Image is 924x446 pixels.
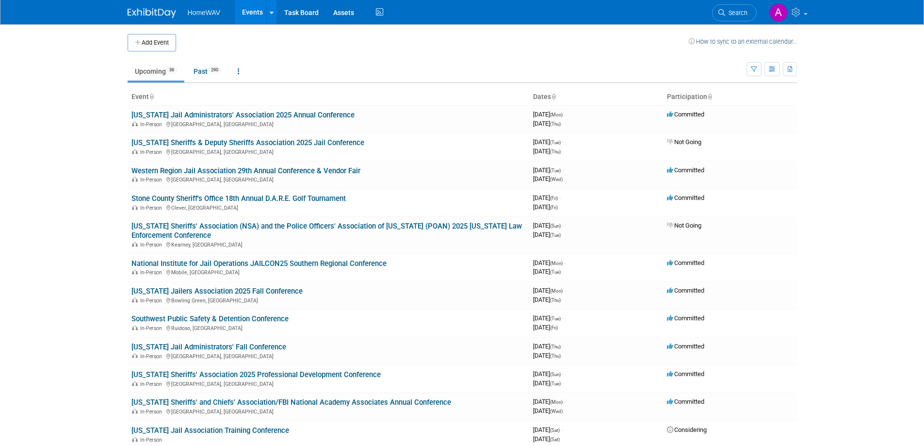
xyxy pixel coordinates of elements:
[533,435,560,443] span: [DATE]
[667,370,704,378] span: Committed
[128,89,529,105] th: Event
[131,296,525,304] div: Bowling Green, [GEOGRAPHIC_DATA]
[562,343,564,350] span: -
[533,296,561,303] span: [DATE]
[550,121,561,127] span: (Thu)
[132,205,138,210] img: In-Person Event
[533,352,561,359] span: [DATE]
[131,426,289,435] a: [US_STATE] Jail Association Training Conference
[533,231,561,238] span: [DATE]
[533,426,563,433] span: [DATE]
[550,372,561,377] span: (Sun)
[667,194,704,201] span: Committed
[140,149,165,155] span: In-Person
[550,177,563,182] span: (Wed)
[208,66,221,74] span: 290
[533,175,563,182] span: [DATE]
[667,398,704,405] span: Committed
[550,205,558,210] span: (Fri)
[132,409,138,413] img: In-Person Event
[131,407,525,415] div: [GEOGRAPHIC_DATA], [GEOGRAPHIC_DATA]
[140,409,165,415] span: In-Person
[131,352,525,360] div: [GEOGRAPHIC_DATA], [GEOGRAPHIC_DATA]
[550,428,560,433] span: (Sat)
[140,177,165,183] span: In-Person
[712,4,757,21] a: Search
[140,297,165,304] span: In-Person
[140,381,165,387] span: In-Person
[131,370,381,379] a: [US_STATE] Sheriffs' Association 2025 Professional Development Conference
[131,268,525,276] div: Mobile, [GEOGRAPHIC_DATA]
[667,138,701,146] span: Not Going
[533,222,564,229] span: [DATE]
[550,168,561,173] span: (Tue)
[562,222,564,229] span: -
[140,437,165,443] span: In-Person
[667,111,704,118] span: Committed
[132,177,138,182] img: In-Person Event
[564,111,566,118] span: -
[188,9,221,17] span: HomeWAV
[533,287,566,294] span: [DATE]
[550,261,563,266] span: (Mon)
[186,62,228,81] a: Past290
[140,353,165,360] span: In-Person
[533,194,561,201] span: [DATE]
[132,353,138,358] img: In-Person Event
[550,288,563,294] span: (Mon)
[166,66,177,74] span: 36
[131,111,355,119] a: [US_STATE] Jail Administrators' Association 2025 Annual Conference
[132,437,138,442] img: In-Person Event
[550,325,558,330] span: (Fri)
[533,407,563,414] span: [DATE]
[550,112,563,117] span: (Mon)
[550,437,560,442] span: (Sat)
[550,399,563,405] span: (Mon)
[140,205,165,211] span: In-Person
[667,166,704,174] span: Committed
[667,222,701,229] span: Not Going
[128,62,184,81] a: Upcoming36
[550,381,561,386] span: (Tue)
[550,269,561,275] span: (Tue)
[132,269,138,274] img: In-Person Event
[131,398,451,407] a: [US_STATE] Sheriffs' and Chiefs' Association/FBI National Academy Associates Annual Conference
[140,325,165,331] span: In-Person
[131,314,289,323] a: Southwest Public Safety & Detention Conference
[667,287,704,294] span: Committed
[132,149,138,154] img: In-Person Event
[533,148,561,155] span: [DATE]
[131,120,525,128] div: [GEOGRAPHIC_DATA], [GEOGRAPHIC_DATA]
[131,343,286,351] a: [US_STATE] Jail Administrators' Fall Conference
[132,325,138,330] img: In-Person Event
[131,175,525,183] div: [GEOGRAPHIC_DATA], [GEOGRAPHIC_DATA]
[132,381,138,386] img: In-Person Event
[550,223,561,229] span: (Sun)
[562,138,564,146] span: -
[132,121,138,126] img: In-Person Event
[132,297,138,302] img: In-Person Event
[131,222,522,240] a: [US_STATE] Sheriffs' Association (NSA) and the Police Officers' Association of [US_STATE] (POAN) ...
[533,138,564,146] span: [DATE]
[131,380,525,387] div: [GEOGRAPHIC_DATA], [GEOGRAPHIC_DATA]
[562,370,564,378] span: -
[533,343,564,350] span: [DATE]
[550,196,558,201] span: (Fri)
[550,316,561,321] span: (Tue)
[533,268,561,275] span: [DATE]
[128,8,176,18] img: ExhibitDay
[769,3,788,22] img: Amanda Jasper
[550,232,561,238] span: (Tue)
[131,259,387,268] a: National Institute for Jail Operations JAILCON25 Southern Regional Conference
[663,89,797,105] th: Participation
[550,353,561,359] span: (Thu)
[533,111,566,118] span: [DATE]
[564,259,566,266] span: -
[131,194,346,203] a: Stone County Sheriff's Office 18th Annual D.A.R.E. Golf Tournament
[725,9,747,17] span: Search
[550,344,561,349] span: (Thu)
[667,314,704,322] span: Committed
[562,314,564,322] span: -
[533,120,561,127] span: [DATE]
[533,380,561,387] span: [DATE]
